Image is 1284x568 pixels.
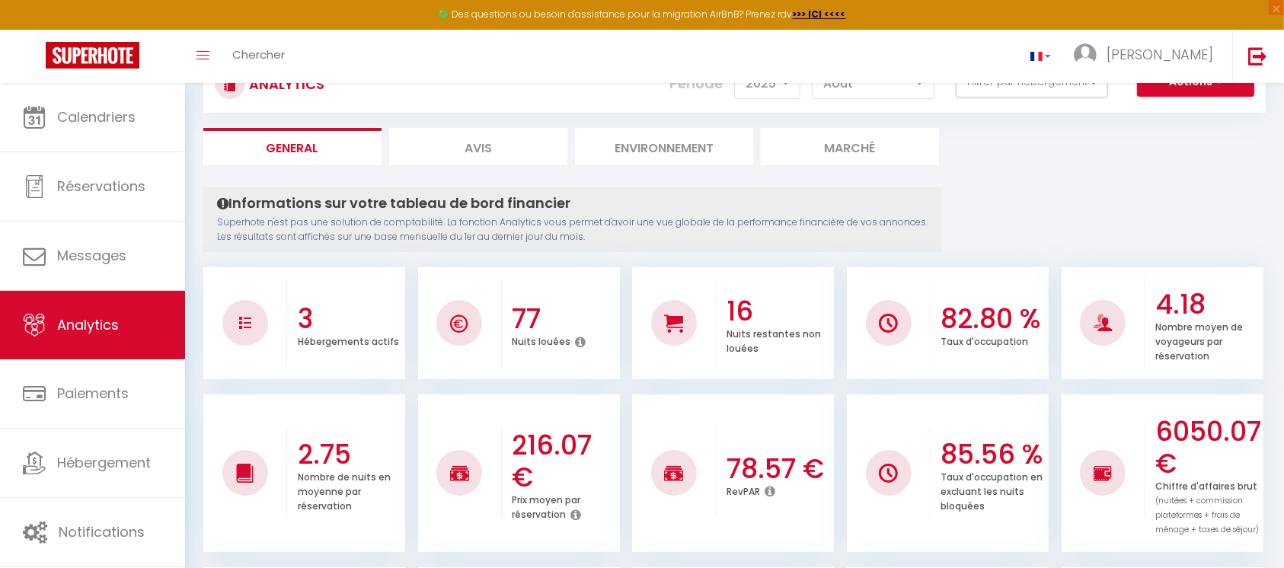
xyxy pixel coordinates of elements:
span: Réservations [57,177,145,196]
p: Nuits restantes non louées [727,324,821,355]
li: General [203,128,382,165]
a: ... [PERSON_NAME] [1062,30,1232,83]
h3: 3 [298,303,401,335]
span: Paiements [57,384,129,403]
span: Hébergement [57,453,151,472]
p: RevPAR [727,482,760,498]
h3: 78.57 € [727,453,830,485]
label: Période [669,67,723,101]
span: Calendriers [57,107,136,126]
img: NO IMAGE [239,317,251,329]
img: NO IMAGE [1094,464,1113,482]
a: Chercher [221,30,296,83]
p: Nuits louées [512,332,570,348]
h3: 216.07 € [512,429,615,493]
h3: 85.56 % [941,439,1045,471]
p: Taux d'occupation [941,332,1029,348]
li: Marché [761,128,939,165]
li: Environnement [575,128,753,165]
p: Nombre moyen de voyageurs par réservation [1155,318,1243,362]
img: ... [1074,43,1097,66]
a: >>> ICI <<<< [793,8,846,21]
h4: Informations sur votre tableau de bord financier [217,195,928,212]
h3: 77 [512,303,615,335]
h3: 4.18 [1155,289,1259,321]
p: Hébergements actifs [298,332,399,348]
img: Super Booking [46,42,139,69]
span: Analytics [57,315,119,334]
span: Chercher [232,46,285,62]
p: Chiffre d'affaires brut [1155,477,1259,536]
p: Taux d'occupation en excluant les nuits bloquées [941,467,1043,512]
img: NO IMAGE [879,464,898,483]
span: Notifications [59,522,145,541]
img: logout [1248,46,1267,65]
span: Messages [57,246,126,265]
span: (nuitées + commission plateformes + frais de ménage + taxes de séjour) [1155,495,1259,535]
h3: 2.75 [298,439,401,471]
h3: 82.80 % [941,303,1045,335]
p: Prix moyen par réservation [512,490,580,521]
p: Superhote n'est pas une solution de comptabilité. La fonction Analytics vous permet d'avoir une v... [217,215,928,244]
span: [PERSON_NAME] [1107,45,1213,64]
h3: Analytics [245,67,324,101]
h3: 6050.07 € [1155,416,1259,480]
p: Nombre de nuits en moyenne par réservation [298,467,391,512]
li: Avis [389,128,567,165]
h3: 16 [727,295,830,327]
